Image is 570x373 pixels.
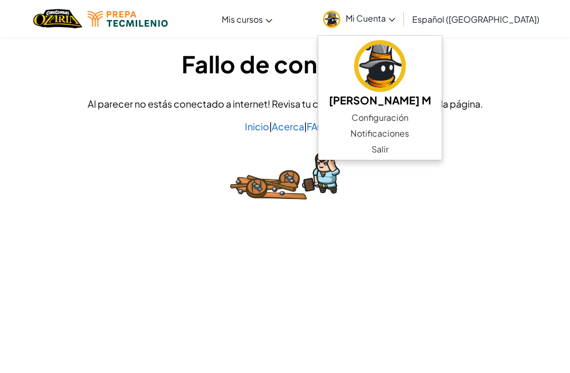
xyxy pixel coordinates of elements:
a: Acerca [272,120,304,132]
a: Ozaria by CodeCombat logo [33,8,82,30]
a: FAQ [307,120,326,132]
img: 404_1.png [230,152,340,199]
p: Al parecer no estás conectado a internet! Revisa tu conección de red y actualiza la página. [11,96,559,111]
a: Mis cursos [216,5,278,33]
span: Mi Cuenta [346,13,395,24]
h1: Fallo de conexión. [11,47,559,80]
a: Mi Cuenta [318,2,401,35]
img: avatar [354,40,406,92]
h5: [PERSON_NAME] M [329,92,431,108]
span: | [269,120,272,132]
span: | [304,120,307,132]
img: Tecmilenio logo [88,11,168,27]
a: Notificaciones [318,126,442,141]
span: Notificaciones [350,127,409,140]
a: [PERSON_NAME] M [318,39,442,110]
span: Español ([GEOGRAPHIC_DATA]) [412,14,539,25]
a: Configuración [318,110,442,126]
a: Español ([GEOGRAPHIC_DATA]) [407,5,545,33]
a: Salir [318,141,442,157]
a: Inicio [245,120,269,132]
img: avatar [323,11,340,28]
span: Mis cursos [222,14,263,25]
img: Home [33,8,82,30]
